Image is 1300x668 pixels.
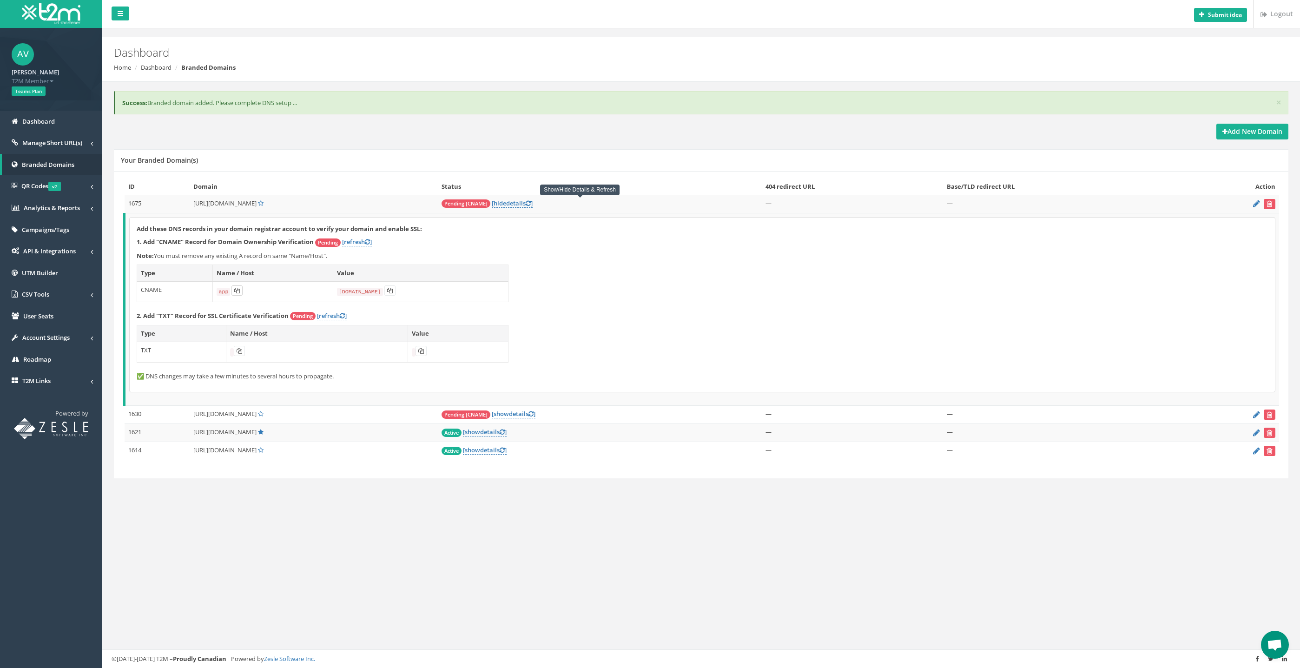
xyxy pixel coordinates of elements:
span: show [465,428,480,436]
span: QR Codes [21,182,61,190]
span: Active [442,429,462,437]
span: User Seats [23,312,53,320]
td: 1630 [125,406,190,424]
span: API & Integrations [23,247,76,255]
span: show [494,410,509,418]
div: ©[DATE]-[DATE] T2M – | Powered by [112,655,1291,663]
span: [URL][DOMAIN_NAME] [193,428,257,436]
td: — [762,442,943,460]
span: Teams Plan [12,86,46,96]
a: [showdetails] [492,410,535,418]
a: [refresh] [317,311,347,320]
strong: 2. Add "TXT" Record for SSL Certificate Verification [137,311,289,320]
span: hide [494,199,506,207]
a: Add New Domain [1216,124,1288,139]
a: Set Default [258,199,264,207]
p: ✅ DNS changes may take a few minutes to several hours to propagate. [137,372,1268,381]
span: Manage Short URL(s) [22,139,82,147]
p: You must remove any existing A record on same "Name/Host". [137,251,1268,260]
span: Campaigns/Tags [22,225,69,234]
td: — [762,406,943,424]
th: Domain [190,179,438,195]
a: Zesle Software Inc. [264,655,315,663]
span: T2M Member [12,77,91,86]
span: Pending [CNAME] [442,199,490,208]
th: 404 redirect URL [762,179,943,195]
td: — [762,195,943,213]
th: Value [408,325,508,342]
td: 1675 [125,195,190,213]
th: Type [137,265,213,282]
th: Action [1184,179,1279,195]
img: T2M URL Shortener powered by Zesle Software Inc. [14,418,88,439]
h2: Dashboard [114,46,1090,59]
td: — [762,424,943,442]
td: — [943,442,1184,460]
span: CSV Tools [22,290,49,298]
strong: Add these DNS records in your domain registrar account to verify your domain and enable SSL: [137,225,422,233]
span: Pending [CNAME] [442,410,490,419]
td: — [943,195,1184,213]
b: Success: [122,99,147,107]
td: TXT [137,342,226,362]
a: [hidedetails] [492,199,533,208]
td: — [943,424,1184,442]
td: — [943,406,1184,424]
button: × [1276,98,1281,107]
th: ID [125,179,190,195]
span: Dashboard [22,117,55,126]
span: Roadmap [23,355,51,364]
a: Set Default [258,410,264,418]
span: Pending [290,312,316,320]
span: Analytics & Reports [24,204,80,212]
td: 1621 [125,424,190,442]
a: [refresh] [342,238,372,246]
th: Type [137,325,226,342]
a: Default [258,428,264,436]
th: Value [333,265,508,282]
th: Name / Host [213,265,333,282]
code: [DOMAIN_NAME] [337,288,383,296]
span: show [465,446,480,454]
button: Submit idea [1194,8,1247,22]
strong: Proudly Canadian [173,655,226,663]
b: Note: [137,251,154,260]
b: Submit idea [1208,11,1242,19]
strong: 1. Add "CNAME" Record for Domain Ownership Verification [137,238,314,246]
span: [URL][DOMAIN_NAME] [193,410,257,418]
td: 1614 [125,442,190,460]
a: Home [114,63,131,72]
td: CNAME [137,281,213,302]
a: Set Default [258,446,264,454]
th: Name / Host [226,325,408,342]
span: Branded Domains [22,160,74,169]
strong: Branded Domains [181,63,236,72]
a: [showdetails] [463,446,507,455]
strong: Add New Domain [1222,127,1282,136]
span: [URL][DOMAIN_NAME] [193,199,257,207]
th: Status [438,179,762,195]
span: Active [442,447,462,455]
code: app [217,288,230,296]
span: v2 [48,182,61,191]
span: AV [12,43,34,66]
div: Show/Hide Details & Refresh [540,185,620,195]
span: Powered by [55,409,88,417]
strong: [PERSON_NAME] [12,68,59,76]
div: Branded domain added. Please complete DNS setup ... [114,91,1288,115]
span: UTM Builder [22,269,58,277]
h5: Your Branded Domain(s) [121,157,198,164]
div: Open chat [1261,631,1289,659]
img: T2M [22,3,80,24]
th: Base/TLD redirect URL [943,179,1184,195]
span: T2M Links [22,377,51,385]
a: Dashboard [141,63,172,72]
span: [URL][DOMAIN_NAME] [193,446,257,454]
span: Account Settings [22,333,70,342]
span: Pending [315,238,341,247]
a: [showdetails] [463,428,507,437]
a: [PERSON_NAME] T2M Member [12,66,91,85]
